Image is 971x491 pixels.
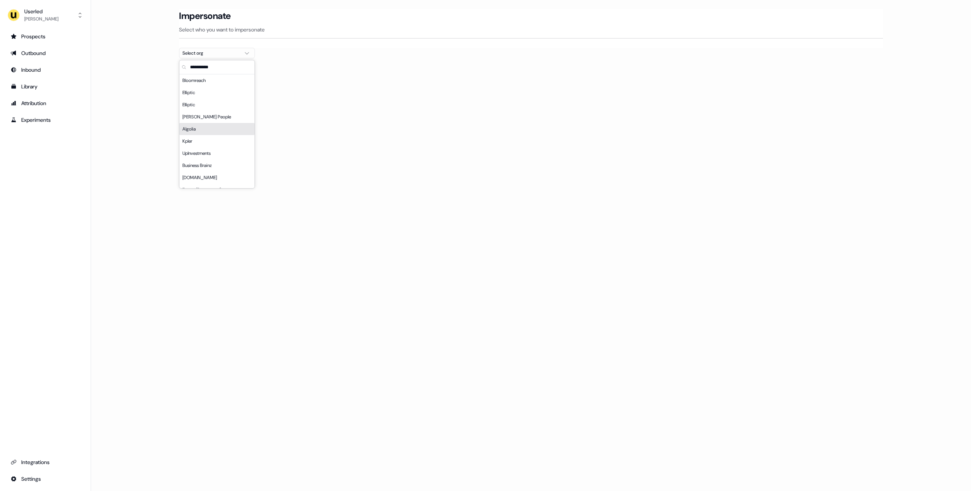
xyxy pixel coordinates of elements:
[6,47,85,59] a: Go to outbound experience
[179,159,255,172] div: Business Brainz
[179,10,231,22] h3: Impersonate
[179,74,255,87] div: Bloomreach
[179,74,255,188] div: Suggestions
[179,48,255,58] button: Select org
[11,475,80,483] div: Settings
[6,6,85,24] button: Userled[PERSON_NAME]
[11,33,80,40] div: Prospects
[11,458,80,466] div: Integrations
[11,66,80,74] div: Inbound
[179,123,255,135] div: Algolia
[179,172,255,184] div: [DOMAIN_NAME]
[179,87,255,99] div: Elliptic
[6,30,85,42] a: Go to prospects
[179,147,255,159] div: UpInvestments
[6,456,85,468] a: Go to integrations
[11,49,80,57] div: Outbound
[179,184,255,196] div: Zoovu (Deprecated)
[6,114,85,126] a: Go to experiments
[179,99,255,111] div: Elliptic
[179,135,255,147] div: Kpler
[11,99,80,107] div: Attribution
[24,15,58,23] div: [PERSON_NAME]
[6,97,85,109] a: Go to attribution
[6,473,85,485] a: Go to integrations
[6,80,85,93] a: Go to templates
[11,83,80,90] div: Library
[24,8,58,15] div: Userled
[182,49,239,57] div: Select org
[179,26,883,33] p: Select who you want to impersonate
[11,116,80,124] div: Experiments
[6,64,85,76] a: Go to Inbound
[179,111,255,123] div: [PERSON_NAME] People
